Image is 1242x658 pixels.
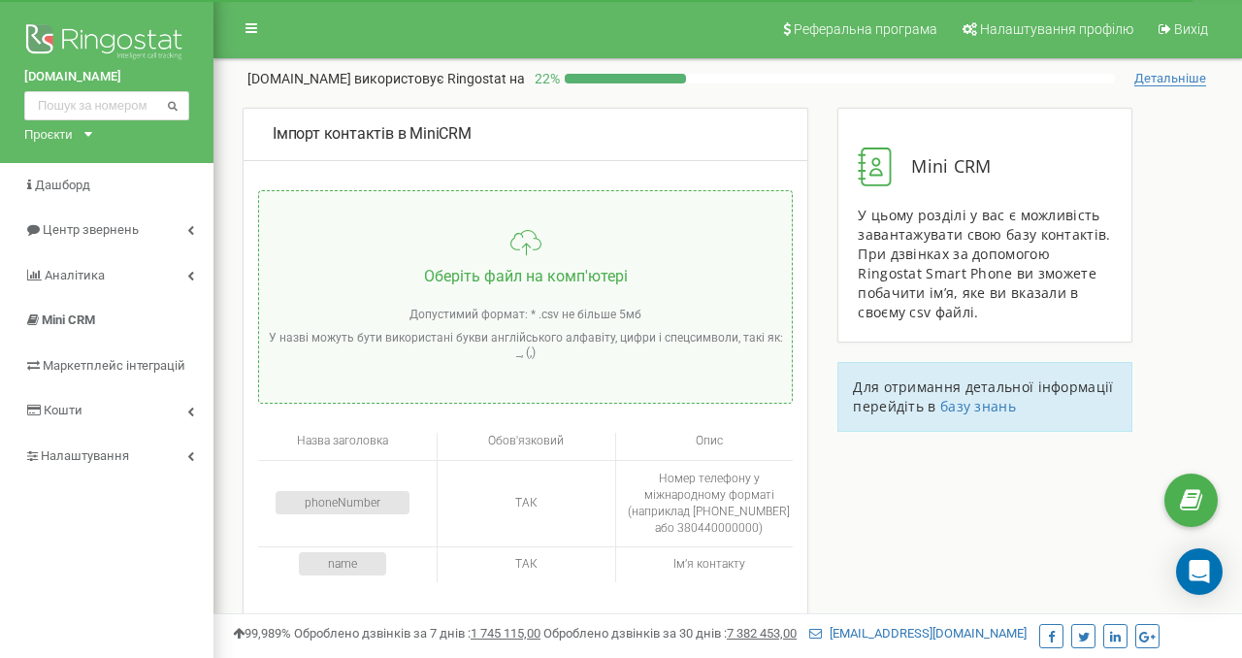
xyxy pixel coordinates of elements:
span: Кошти [44,403,82,417]
div: Проєкти [24,125,73,144]
div: name [299,552,386,576]
span: використовує Ringostat на [354,71,525,86]
span: ТАК [515,496,538,510]
span: Номер телефону у міжнародному форматі (наприклад [PHONE_NUMBER] або 380440000000) [628,472,790,535]
span: Опис [696,434,723,447]
span: Обов'язковий [488,434,564,447]
span: Детальніше [1134,71,1206,86]
u: 7 382 453,00 [727,626,797,641]
a: [DOMAIN_NAME] [24,68,189,86]
u: 1 745 115,00 [471,626,540,641]
div: Open Intercom Messenger [1176,548,1223,595]
span: Налаштування [41,448,129,463]
span: Оброблено дзвінків за 30 днів : [543,626,797,641]
img: Ringostat logo [24,19,189,68]
span: Аналiтика [45,268,105,282]
p: [DOMAIN_NAME] [247,69,525,88]
a: [EMAIL_ADDRESS][DOMAIN_NAME] [809,626,1027,641]
p: 22 % [525,69,565,88]
span: Імʼя контакту [673,557,745,571]
span: Маркетплейс інтеграцій [43,358,185,373]
div: Mini CRM [858,148,1111,186]
span: Імпорт контактів в MiniCRM [273,124,472,143]
span: ТАК [515,557,538,571]
span: Для отримання детальної інформації перейдіть в [853,378,1113,415]
div: phoneNumber [276,491,409,514]
input: Пошук за номером [24,91,189,120]
span: Дашборд [35,178,90,192]
span: Оброблено дзвінків за 7 днів : [294,626,540,641]
span: Реферальна програма [794,21,937,37]
span: Назва заголовка [297,434,388,447]
span: Центр звернень [43,222,139,237]
span: 99,989% [233,626,291,641]
span: Вихід [1174,21,1208,37]
span: Налаштування профілю [980,21,1133,37]
span: У цьому розділі у вас є можливість завантажувати свою базу контактів. При дзвінках за допомогою R... [858,206,1110,321]
span: Mini CRM [42,313,95,327]
a: базу знань [940,397,1016,415]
